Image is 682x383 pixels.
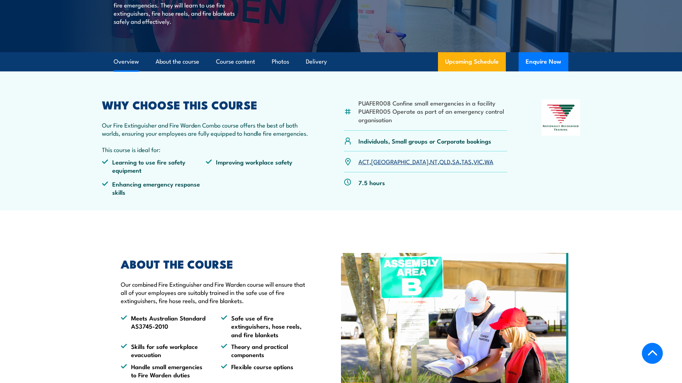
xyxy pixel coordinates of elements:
img: Nationally Recognised Training logo. [542,99,580,136]
li: Skills for safe workplace evacuation [121,342,208,359]
p: , , , , , , , [358,157,493,166]
li: Enhancing emergency response skills [102,180,206,196]
h2: ABOUT THE COURSE [121,259,308,269]
a: ACT [358,157,369,166]
p: 7.5 hours [358,178,385,187]
a: TAS [461,157,472,166]
p: This course is ideal for: [102,145,309,153]
li: Meets Australian Standard AS3745-2010 [121,314,208,339]
li: Handle small emergencies to Fire Warden duties [121,362,208,379]
a: VIC [473,157,483,166]
a: NT [430,157,438,166]
p: Our Fire Extinguisher and Fire Warden Combo course offers the best of both worlds, ensuring your ... [102,121,309,137]
li: PUAFER008 Confine small emergencies in a facility [358,99,507,107]
li: Learning to use fire safety equipment [102,158,206,174]
li: Safe use of fire extinguishers, hose reels, and fire blankets [221,314,308,339]
p: Individuals, Small groups or Corporate bookings [358,137,491,145]
a: [GEOGRAPHIC_DATA] [371,157,428,166]
li: Flexible course options [221,362,308,379]
li: PUAFER005 Operate as part of an emergency control organisation [358,107,507,124]
a: SA [452,157,460,166]
a: Upcoming Schedule [438,52,506,71]
a: Photos [272,52,289,71]
h2: WHY CHOOSE THIS COURSE [102,99,309,109]
li: Theory and practical components [221,342,308,359]
a: Delivery [306,52,327,71]
a: Course content [216,52,255,71]
a: QLD [439,157,450,166]
a: About the course [156,52,199,71]
p: Our combined Fire Extinguisher and Fire Warden course will ensure that all of your employees are ... [121,280,308,305]
a: Overview [114,52,139,71]
li: Improving workplace safety [206,158,309,174]
a: WA [485,157,493,166]
button: Enquire Now [519,52,568,71]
